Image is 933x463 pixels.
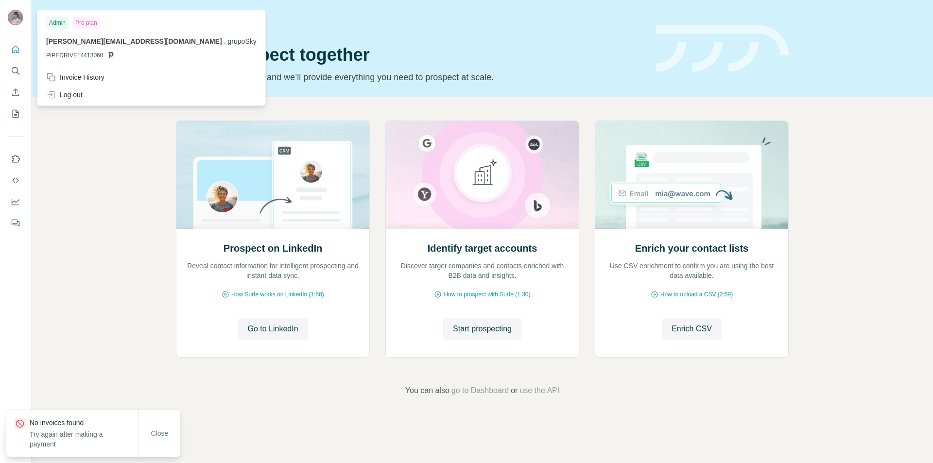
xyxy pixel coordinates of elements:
span: How to prospect with Surfe (1:30) [444,290,530,299]
button: use the API [519,385,559,396]
span: or [511,385,518,396]
div: Invoice History [46,72,104,82]
img: Identify target accounts [385,121,579,229]
button: Close [144,425,175,442]
button: go to Dashboard [451,385,509,396]
div: Admin [46,17,69,29]
button: My lists [8,105,23,122]
span: [PERSON_NAME][EMAIL_ADDRESS][DOMAIN_NAME] [46,37,222,45]
p: Discover target companies and contacts enriched with B2B data and insights. [396,261,569,280]
button: Enrich CSV [8,84,23,101]
button: Dashboard [8,193,23,210]
span: You can also [405,385,449,396]
span: . [224,37,226,45]
span: How to upload a CSV (2:59) [660,290,733,299]
button: Start prospecting [443,318,521,340]
button: Enrich CSV [662,318,722,340]
div: Log out [46,90,83,100]
button: Quick start [8,41,23,58]
p: No invoices found [30,418,138,428]
img: banner [656,25,789,72]
span: Enrich CSV [672,323,712,335]
p: Try again after making a payment [30,429,138,449]
h2: Identify target accounts [428,241,537,255]
p: Use CSV enrichment to confirm you are using the best data available. [605,261,778,280]
button: Feedback [8,214,23,232]
img: Prospect on LinkedIn [176,121,370,229]
div: Pro plan [72,17,100,29]
img: Avatar [8,10,23,25]
button: Use Surfe API [8,171,23,189]
span: Close [151,429,169,438]
div: Quick start [176,18,644,28]
h1: Let’s prospect together [176,45,644,65]
p: Reveal contact information for intelligent prospecting and instant data sync. [186,261,360,280]
button: Go to LinkedIn [238,318,308,340]
span: grupoSky [228,37,257,45]
button: Search [8,62,23,80]
h2: Prospect on LinkedIn [224,241,322,255]
h2: Enrich your contact lists [635,241,748,255]
span: PIPEDRIVE14413060 [46,51,103,60]
button: Use Surfe on LinkedIn [8,150,23,168]
p: Pick your starting point and we’ll provide everything you need to prospect at scale. [176,70,644,84]
span: Go to LinkedIn [247,323,298,335]
img: Enrich your contact lists [595,121,789,229]
span: How Surfe works on LinkedIn (1:58) [231,290,324,299]
span: Start prospecting [453,323,512,335]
